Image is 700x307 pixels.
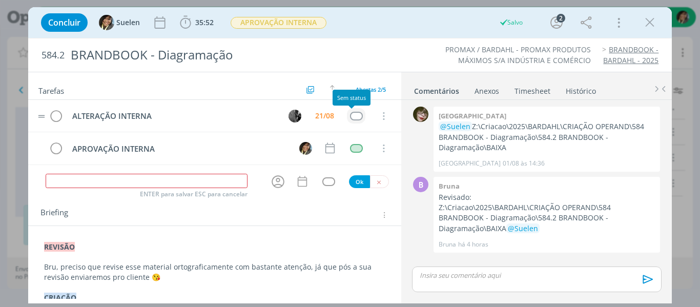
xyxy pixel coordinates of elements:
[298,140,313,156] button: S
[548,14,565,31] button: 2
[44,242,75,252] strong: REVISÃO
[231,17,326,29] span: APROVAÇÃO INTERNA
[439,111,506,120] b: [GEOGRAPHIC_DATA]
[557,14,565,23] div: 2
[413,107,428,122] img: K
[349,175,370,188] button: Ok
[99,15,114,30] img: S
[503,159,545,168] span: 01/08 às 14:36
[514,81,551,96] a: Timesheet
[499,18,523,27] div: Salvo
[439,240,456,249] p: Bruna
[315,112,334,119] div: 21/08
[439,181,460,191] b: Bruna
[44,262,386,282] p: Bru, preciso que revise esse material ortograficamente com bastante atenção, já que pós a sua rev...
[140,190,248,198] span: ENTER para salvar ESC para cancelar
[413,177,428,192] div: B
[40,209,68,222] span: Briefing
[440,121,470,131] span: @Suelen
[28,7,672,303] div: dialog
[287,108,302,124] button: P
[439,192,655,202] p: Revisado:
[67,43,397,68] div: BRANDBOOK - Diagramação
[177,14,216,31] button: 35:52
[38,115,45,118] img: drag-icon.svg
[356,86,386,93] span: Abertas 2/5
[439,121,655,153] p: Z:\Criacao\2025\BARDAHL\CRIAÇÃO OPERAND\584 BRANDBOOK - Diagramação\584.2 BRANDBOOK - Diagramação...
[458,240,488,249] span: há 4 horas
[41,13,88,32] button: Concluir
[445,45,591,65] a: PROMAX / BARDAHL - PROMAX PRODUTOS MÁXIMOS S/A INDÚSTRIA E COMÉRCIO
[116,19,140,26] span: Suelen
[439,159,501,168] p: [GEOGRAPHIC_DATA]
[414,81,460,96] a: Comentários
[475,86,499,96] div: Anexos
[38,84,64,96] span: Tarefas
[333,90,370,106] div: Sem status
[439,202,655,234] p: Z:\Criacao\2025\BARDAHL\CRIAÇÃO OPERAND\584 BRANDBOOK - Diagramação\584.2 BRANDBOOK - Diagramação...
[289,110,301,122] img: P
[44,293,76,302] strong: CRIAÇÃO
[68,142,290,155] div: APROVAÇÃO INTERNA
[42,50,65,61] span: 584.2
[565,81,596,96] a: Histórico
[603,45,658,65] a: BRANDBOOK - BARDAHL - 2025
[68,110,279,122] div: ALTERAÇÃO INTERNA
[330,85,337,94] img: arrow-down-up.svg
[508,223,538,233] span: @Suelen
[299,142,312,155] img: S
[99,15,140,30] button: SSuelen
[195,17,214,27] span: 35:52
[230,16,327,29] button: APROVAÇÃO INTERNA
[48,18,80,27] span: Concluir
